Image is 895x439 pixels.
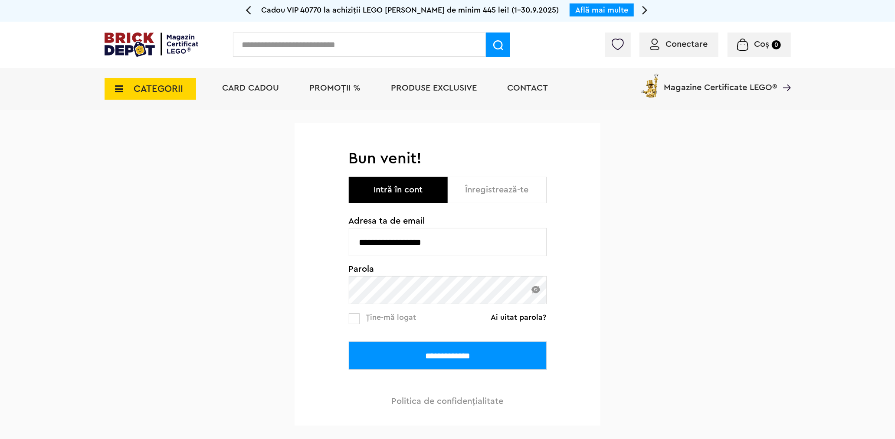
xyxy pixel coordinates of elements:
[391,84,477,92] a: Produse exclusive
[666,40,708,49] span: Conectare
[366,313,416,321] span: Ține-mă logat
[349,217,547,225] span: Adresa ta de email
[349,177,448,203] button: Intră în cont
[650,40,708,49] a: Conectare
[261,6,559,14] span: Cadou VIP 40770 la achiziții LEGO [PERSON_NAME] de minim 445 lei! (1-30.9.2025)
[508,84,548,92] a: Contact
[349,265,547,273] span: Parola
[134,84,184,94] span: CATEGORII
[349,149,547,168] h1: Bun venit!
[772,40,781,49] small: 0
[223,84,279,92] a: Card Cadou
[777,72,791,81] a: Magazine Certificate LEGO®
[491,313,547,322] a: Ai uitat parola?
[664,72,777,92] span: Magazine Certificate LEGO®
[392,397,504,406] a: Politica de confidenţialitate
[575,6,628,14] a: Află mai multe
[448,177,547,203] button: Înregistrează-te
[310,84,361,92] a: PROMOȚII %
[754,40,769,49] span: Coș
